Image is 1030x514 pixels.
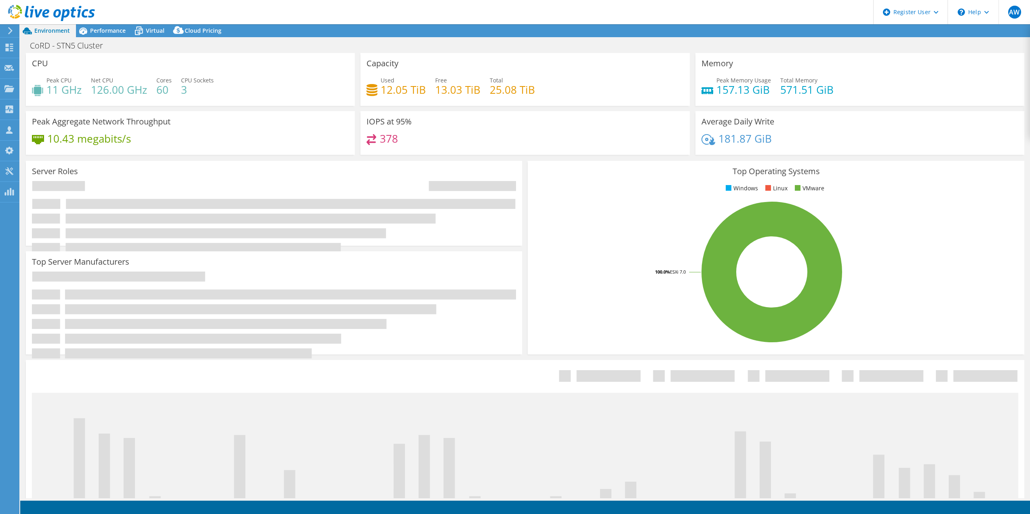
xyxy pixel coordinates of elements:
[655,269,670,275] tspan: 100.0%
[34,27,70,34] span: Environment
[724,184,758,193] li: Windows
[46,85,82,94] h4: 11 GHz
[47,134,131,143] h4: 10.43 megabits/s
[958,8,965,16] svg: \n
[367,59,398,68] h3: Capacity
[1008,6,1021,19] span: AW
[716,85,771,94] h4: 157.13 GiB
[91,85,147,94] h4: 126.00 GHz
[435,76,447,84] span: Free
[146,27,164,34] span: Virtual
[701,59,733,68] h3: Memory
[367,117,412,126] h3: IOPS at 95%
[185,27,221,34] span: Cloud Pricing
[534,167,1018,176] h3: Top Operating Systems
[181,85,214,94] h4: 3
[763,184,788,193] li: Linux
[490,76,503,84] span: Total
[793,184,824,193] li: VMware
[381,76,394,84] span: Used
[181,76,214,84] span: CPU Sockets
[32,257,129,266] h3: Top Server Manufacturers
[716,76,771,84] span: Peak Memory Usage
[701,117,774,126] h3: Average Daily Write
[32,167,78,176] h3: Server Roles
[435,85,480,94] h4: 13.03 TiB
[381,85,426,94] h4: 12.05 TiB
[46,76,72,84] span: Peak CPU
[156,85,172,94] h4: 60
[32,59,48,68] h3: CPU
[780,76,817,84] span: Total Memory
[156,76,172,84] span: Cores
[32,117,171,126] h3: Peak Aggregate Network Throughput
[670,269,686,275] tspan: ESXi 7.0
[380,134,398,143] h4: 378
[718,134,772,143] h4: 181.87 GiB
[26,41,116,50] h1: CoRD - STN5 Cluster
[91,76,113,84] span: Net CPU
[90,27,126,34] span: Performance
[780,85,834,94] h4: 571.51 GiB
[490,85,535,94] h4: 25.08 TiB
